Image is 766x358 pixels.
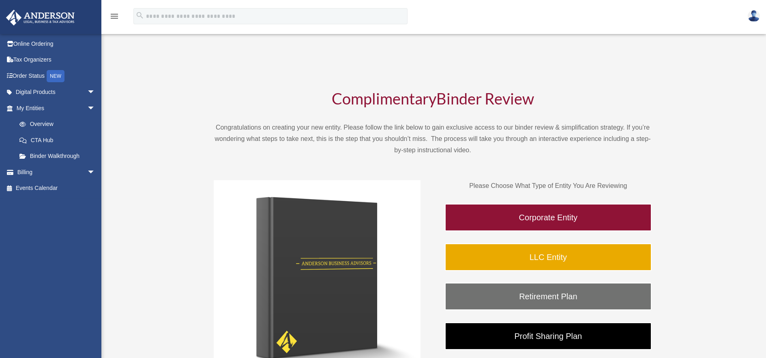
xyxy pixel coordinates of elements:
[6,36,107,52] a: Online Ordering
[436,89,534,108] span: Binder Review
[445,283,652,310] a: Retirement Plan
[6,52,107,68] a: Tax Organizers
[4,10,77,26] img: Anderson Advisors Platinum Portal
[11,148,103,164] a: Binder Walkthrough
[748,10,760,22] img: User Pic
[87,84,103,101] span: arrow_drop_down
[11,132,107,148] a: CTA Hub
[47,70,64,82] div: NEW
[445,180,652,192] p: Please Choose What Type of Entity You Are Reviewing
[11,116,107,132] a: Overview
[87,100,103,117] span: arrow_drop_down
[6,100,107,116] a: My Entitiesarrow_drop_down
[109,11,119,21] i: menu
[6,164,107,180] a: Billingarrow_drop_down
[445,322,652,350] a: Profit Sharing Plan
[214,122,652,156] p: Congratulations on creating your new entity. Please follow the link below to gain exclusive acces...
[6,68,107,84] a: Order StatusNEW
[87,164,103,181] span: arrow_drop_down
[6,180,107,196] a: Events Calendar
[445,243,652,271] a: LLC Entity
[109,14,119,21] a: menu
[332,89,436,108] span: Complimentary
[445,204,652,231] a: Corporate Entity
[6,84,107,100] a: Digital Productsarrow_drop_down
[135,11,144,20] i: search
